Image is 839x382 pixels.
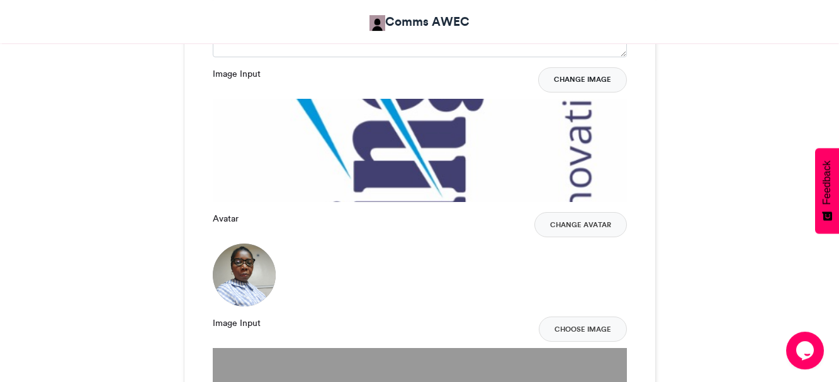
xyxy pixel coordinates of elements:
iframe: chat widget [786,332,826,369]
span: Feedback [821,160,833,205]
img: Comms AWEC [369,15,385,31]
button: Feedback - Show survey [815,148,839,233]
label: Image Input [213,67,261,81]
label: Image Input [213,317,261,330]
button: Change Avatar [534,212,627,237]
button: Change Image [538,67,627,93]
a: Comms AWEC [369,13,470,31]
label: Avatar [213,212,239,225]
button: Choose Image [539,317,627,342]
img: 1759401714.929-b2dcae4267c1926e4edbba7f5065fdc4d8f11412.png [213,244,276,306]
